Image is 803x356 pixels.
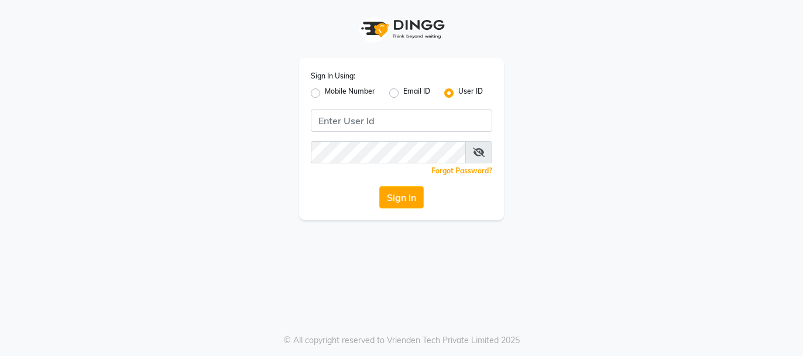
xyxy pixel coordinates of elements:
[379,186,424,208] button: Sign In
[311,141,466,163] input: Username
[325,86,375,100] label: Mobile Number
[311,109,492,132] input: Username
[311,71,355,81] label: Sign In Using:
[431,166,492,175] a: Forgot Password?
[355,12,448,46] img: logo1.svg
[403,86,430,100] label: Email ID
[458,86,483,100] label: User ID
